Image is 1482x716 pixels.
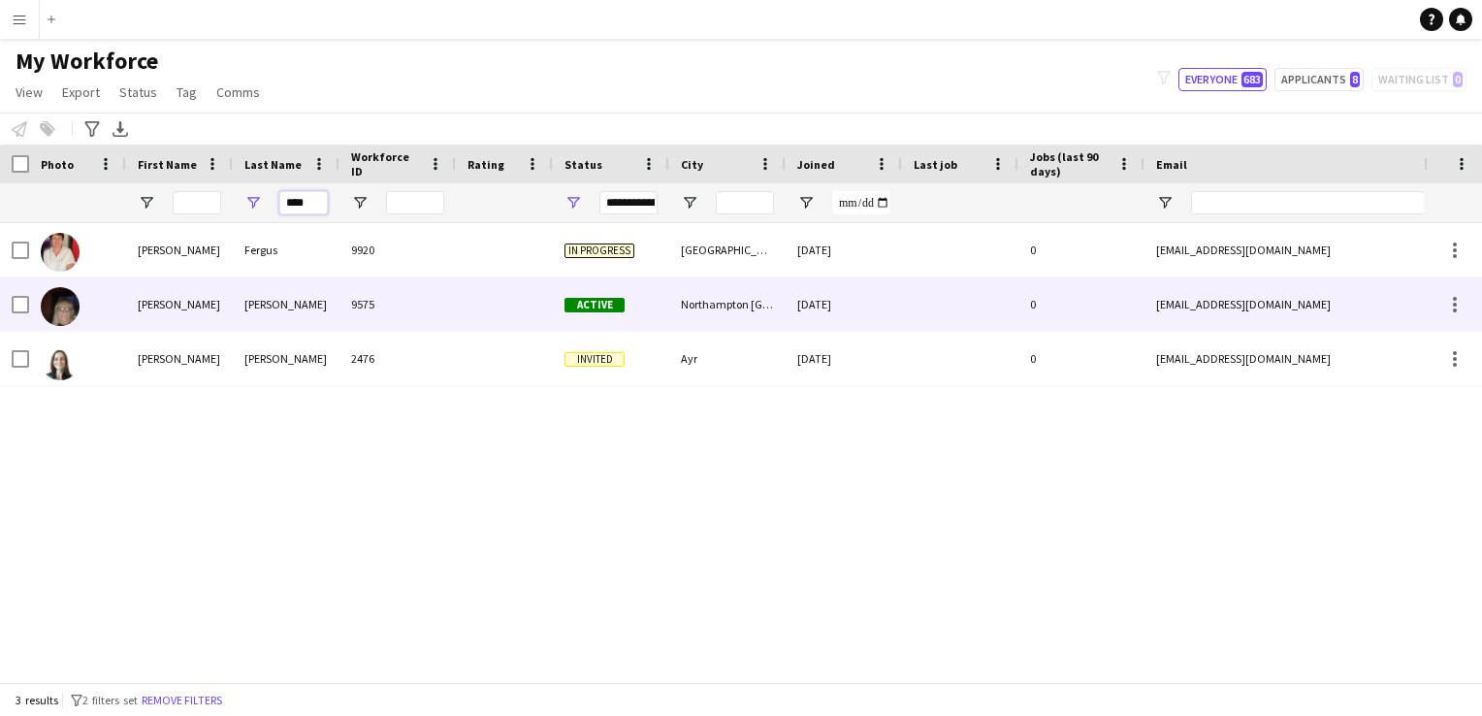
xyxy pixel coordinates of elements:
[126,277,233,331] div: [PERSON_NAME]
[1274,68,1364,91] button: Applicants8
[564,194,582,212] button: Open Filter Menu
[1030,149,1110,179] span: Jobs (last 90 days)
[351,194,369,212] button: Open Filter Menu
[8,80,50,105] a: View
[173,191,221,214] input: First Name Filter Input
[832,191,890,214] input: Joined Filter Input
[351,149,421,179] span: Workforce ID
[169,80,205,105] a: Tag
[138,157,197,172] span: First Name
[786,223,902,277] div: [DATE]
[244,194,262,212] button: Open Filter Menu
[1018,223,1144,277] div: 0
[177,83,197,101] span: Tag
[233,223,339,277] div: Fergus
[914,157,957,172] span: Last job
[126,223,233,277] div: [PERSON_NAME]
[41,233,80,272] img: Jean Fergus
[16,47,158,76] span: My Workforce
[564,352,625,367] span: Invited
[1178,68,1267,91] button: Everyone683
[797,194,815,212] button: Open Filter Menu
[138,690,226,711] button: Remove filters
[669,223,786,277] div: [GEOGRAPHIC_DATA]
[339,332,456,385] div: 2476
[1350,72,1360,87] span: 8
[386,191,444,214] input: Workforce ID Filter Input
[1018,332,1144,385] div: 0
[339,277,456,331] div: 9575
[41,157,74,172] span: Photo
[797,157,835,172] span: Joined
[81,117,104,141] app-action-btn: Advanced filters
[138,194,155,212] button: Open Filter Menu
[564,157,602,172] span: Status
[16,83,43,101] span: View
[119,83,157,101] span: Status
[669,332,786,385] div: Ayr
[244,157,302,172] span: Last Name
[669,277,786,331] div: Northampton [GEOGRAPHIC_DATA]
[112,80,165,105] a: Status
[564,244,634,258] span: In progress
[233,277,339,331] div: [PERSON_NAME]
[279,191,328,214] input: Last Name Filter Input
[467,157,504,172] span: Rating
[41,287,80,326] img: Jenny Ferguson
[82,693,138,707] span: 2 filters set
[109,117,132,141] app-action-btn: Export XLSX
[1018,277,1144,331] div: 0
[786,332,902,385] div: [DATE]
[1156,194,1174,212] button: Open Filter Menu
[209,80,268,105] a: Comms
[1241,72,1263,87] span: 683
[681,157,703,172] span: City
[786,277,902,331] div: [DATE]
[216,83,260,101] span: Comms
[41,342,80,380] img: Lisa Ferguson
[233,332,339,385] div: [PERSON_NAME]
[62,83,100,101] span: Export
[339,223,456,277] div: 9920
[716,191,774,214] input: City Filter Input
[681,194,698,212] button: Open Filter Menu
[126,332,233,385] div: [PERSON_NAME]
[54,80,108,105] a: Export
[1156,157,1187,172] span: Email
[564,298,625,312] span: Active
